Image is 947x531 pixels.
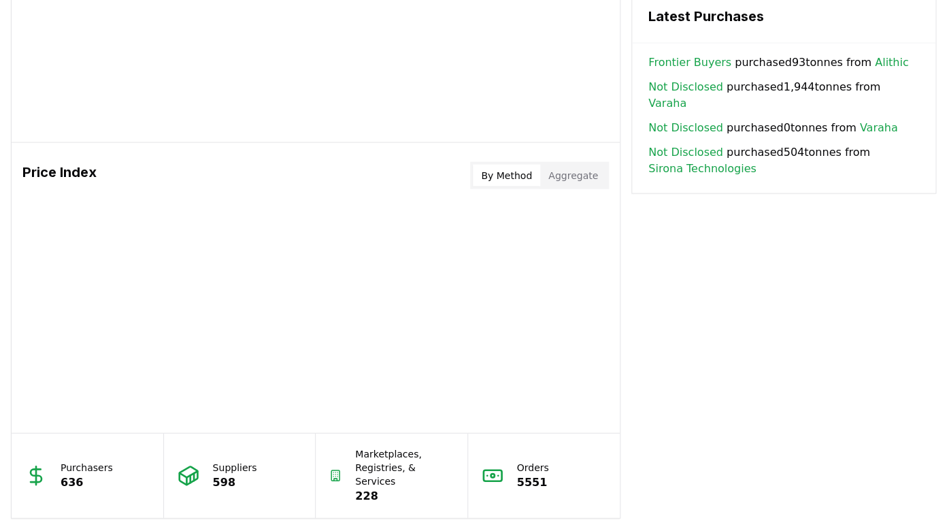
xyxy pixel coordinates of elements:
p: 636 [61,474,113,491]
a: Not Disclosed [648,120,723,136]
p: 5551 [517,474,549,491]
p: Suppliers [213,461,257,474]
span: purchased 0 tonnes from [648,120,897,136]
button: By Method [473,165,540,187]
a: Frontier Buyers [648,54,731,71]
a: Not Disclosed [648,144,723,161]
p: 598 [213,474,257,491]
h3: Latest Purchases [648,6,919,27]
span: purchased 1,944 tonnes from [648,79,919,112]
p: Orders [517,461,549,474]
p: Marketplaces, Registries, & Services [355,447,453,488]
a: Not Disclosed [648,79,723,95]
a: Varaha [859,120,897,136]
p: 228 [355,488,453,504]
a: Sirona Technologies [648,161,756,177]
span: purchased 504 tonnes from [648,144,919,177]
a: Alithic [875,54,909,71]
p: Purchasers [61,461,113,474]
span: purchased 93 tonnes from [648,54,908,71]
h3: Price Index [22,162,97,189]
button: Aggregate [540,165,606,187]
a: Varaha [648,95,686,112]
